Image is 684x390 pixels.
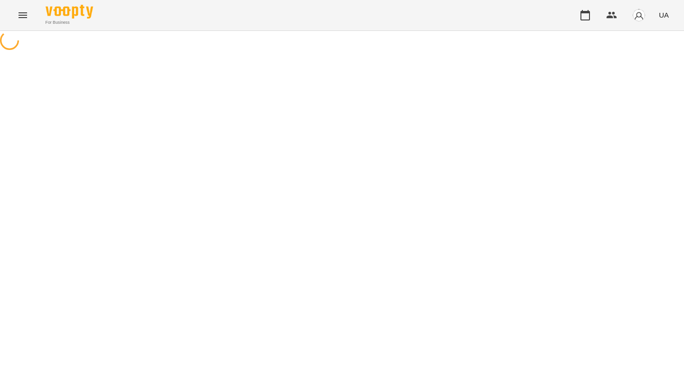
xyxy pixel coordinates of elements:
img: avatar_s.png [632,9,646,22]
button: Menu [11,4,34,27]
img: Voopty Logo [46,5,93,19]
span: For Business [46,19,93,26]
span: UA [659,10,669,20]
button: UA [655,6,673,24]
